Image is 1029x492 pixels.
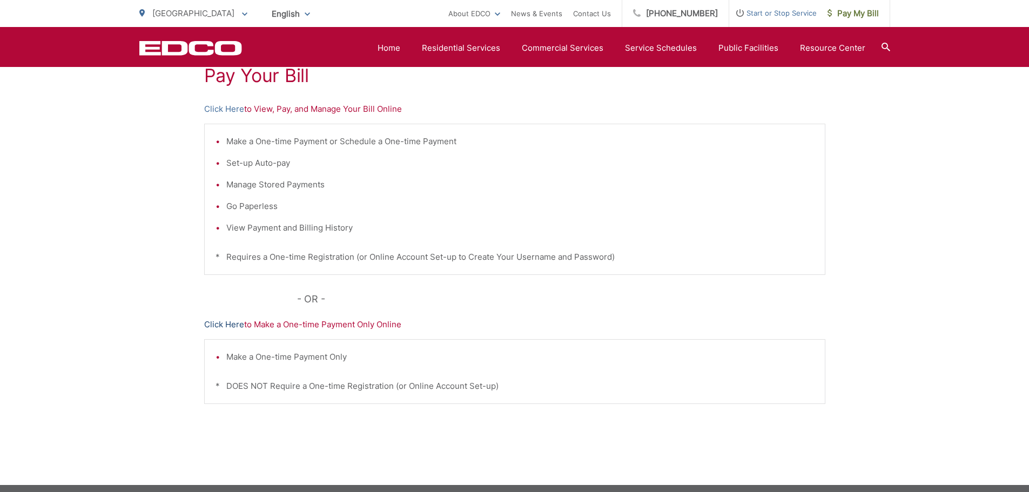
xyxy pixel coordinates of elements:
p: to View, Pay, and Manage Your Bill Online [204,103,825,116]
a: Contact Us [573,7,611,20]
a: EDCD logo. Return to the homepage. [139,41,242,56]
li: Go Paperless [226,200,814,213]
p: to Make a One-time Payment Only Online [204,318,825,331]
a: Home [378,42,400,55]
a: Public Facilities [718,42,778,55]
li: Make a One-time Payment Only [226,351,814,363]
span: English [264,4,318,23]
p: * Requires a One-time Registration (or Online Account Set-up to Create Your Username and Password) [216,251,814,264]
li: Make a One-time Payment or Schedule a One-time Payment [226,135,814,148]
a: Service Schedules [625,42,697,55]
a: Click Here [204,318,244,331]
span: Pay My Bill [828,7,879,20]
a: Residential Services [422,42,500,55]
a: Resource Center [800,42,865,55]
a: About EDCO [448,7,500,20]
li: Set-up Auto-pay [226,157,814,170]
h1: Pay Your Bill [204,65,825,86]
p: * DOES NOT Require a One-time Registration (or Online Account Set-up) [216,380,814,393]
li: Manage Stored Payments [226,178,814,191]
a: Click Here [204,103,244,116]
span: [GEOGRAPHIC_DATA] [152,8,234,18]
a: Commercial Services [522,42,603,55]
a: News & Events [511,7,562,20]
p: - OR - [297,291,825,307]
li: View Payment and Billing History [226,221,814,234]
